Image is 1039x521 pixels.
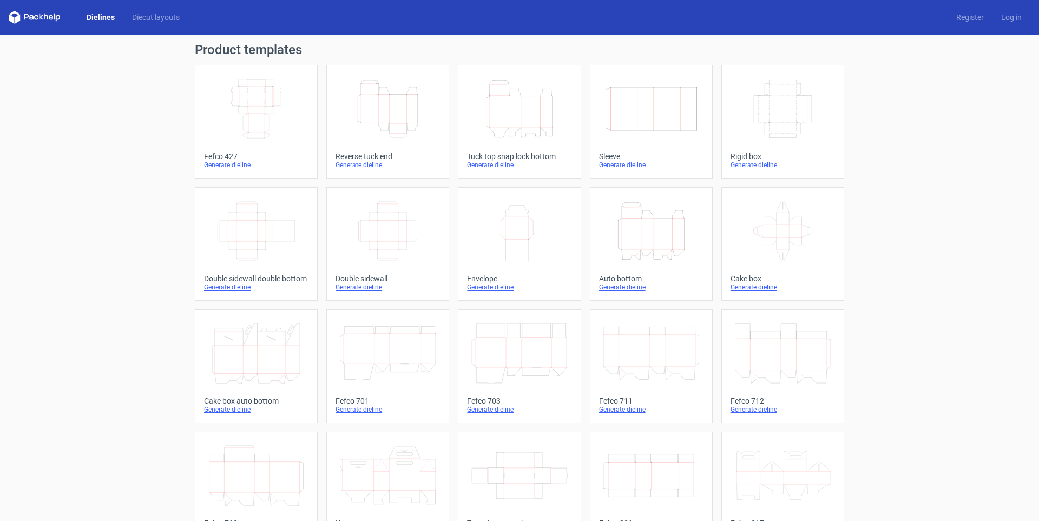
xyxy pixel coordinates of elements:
div: Generate dieline [599,405,703,414]
a: Fefco 701Generate dieline [326,309,449,423]
div: Generate dieline [467,283,571,292]
div: Generate dieline [467,405,571,414]
div: Fefco 703 [467,397,571,405]
a: Cake boxGenerate dieline [721,187,844,301]
a: Fefco 703Generate dieline [458,309,581,423]
div: Cake box [731,274,835,283]
div: Fefco 427 [204,152,308,161]
div: Fefco 712 [731,397,835,405]
div: Fefco 711 [599,397,703,405]
a: Rigid boxGenerate dieline [721,65,844,179]
div: Tuck top snap lock bottom [467,152,571,161]
div: Generate dieline [731,283,835,292]
div: Generate dieline [599,283,703,292]
a: Fefco 711Generate dieline [590,309,713,423]
a: EnvelopeGenerate dieline [458,187,581,301]
div: Reverse tuck end [336,152,440,161]
div: Fefco 701 [336,397,440,405]
a: SleeveGenerate dieline [590,65,713,179]
div: Generate dieline [336,405,440,414]
a: Fefco 427Generate dieline [195,65,318,179]
div: Cake box auto bottom [204,397,308,405]
div: Auto bottom [599,274,703,283]
a: Dielines [78,12,123,23]
h1: Product templates [195,43,844,56]
a: Fefco 712Generate dieline [721,309,844,423]
div: Generate dieline [336,283,440,292]
div: Generate dieline [731,405,835,414]
div: Envelope [467,274,571,283]
div: Double sidewall double bottom [204,274,308,283]
a: Cake box auto bottomGenerate dieline [195,309,318,423]
div: Generate dieline [204,283,308,292]
div: Generate dieline [467,161,571,169]
div: Generate dieline [204,405,308,414]
div: Double sidewall [336,274,440,283]
a: Double sidewall double bottomGenerate dieline [195,187,318,301]
div: Rigid box [731,152,835,161]
a: Auto bottomGenerate dieline [590,187,713,301]
div: Generate dieline [204,161,308,169]
a: Diecut layouts [123,12,188,23]
div: Generate dieline [599,161,703,169]
a: Tuck top snap lock bottomGenerate dieline [458,65,581,179]
a: Register [948,12,992,23]
div: Generate dieline [336,161,440,169]
a: Log in [992,12,1030,23]
div: Sleeve [599,152,703,161]
a: Reverse tuck endGenerate dieline [326,65,449,179]
a: Double sidewallGenerate dieline [326,187,449,301]
div: Generate dieline [731,161,835,169]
